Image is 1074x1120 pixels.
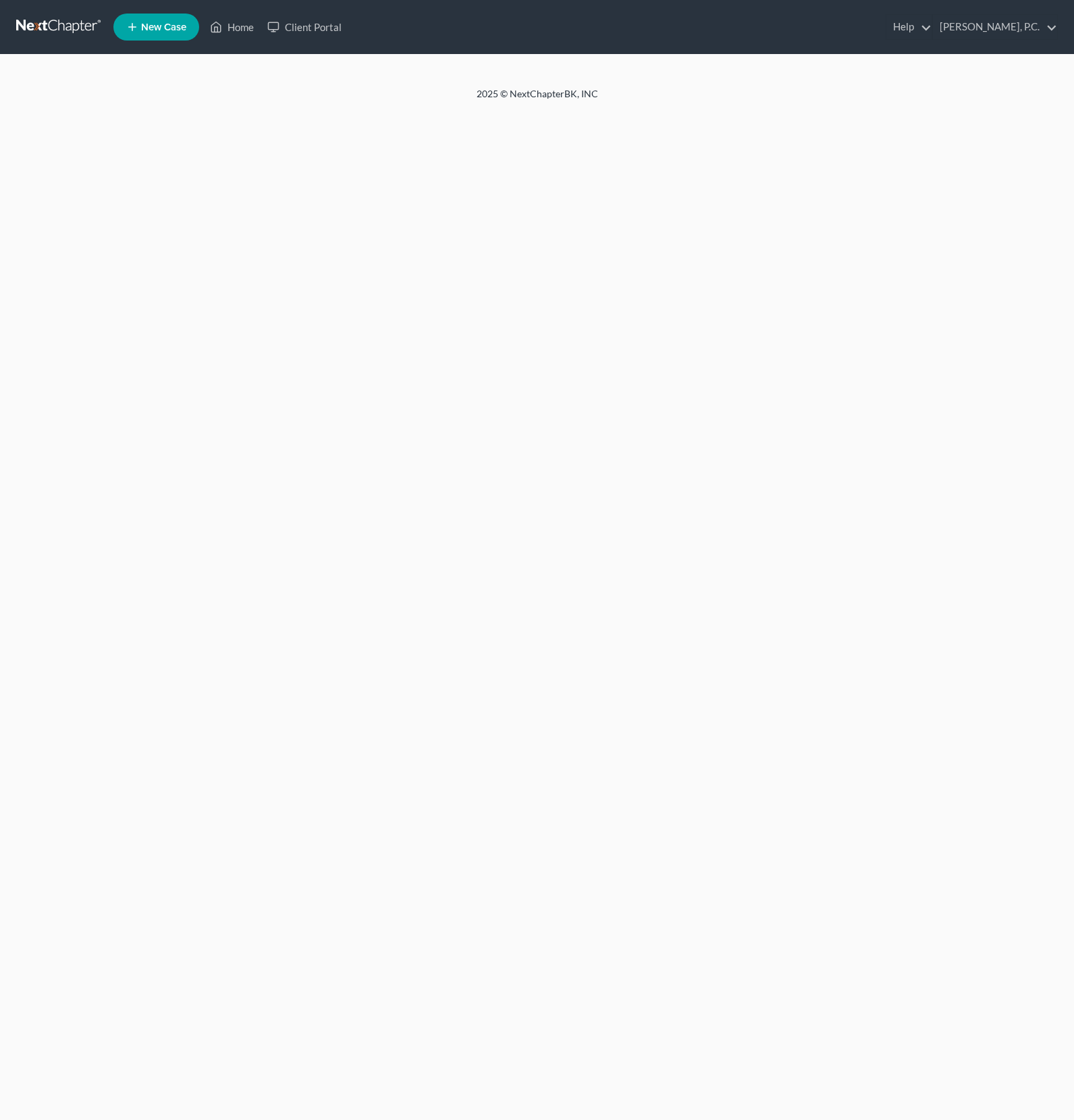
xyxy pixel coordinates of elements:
[886,15,932,39] a: Help
[261,15,348,39] a: Client Portal
[203,15,261,39] a: Home
[933,15,1057,39] a: [PERSON_NAME], P.C.
[113,14,199,41] new-legal-case-button: New Case
[153,87,922,111] div: 2025 © NextChapterBK, INC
